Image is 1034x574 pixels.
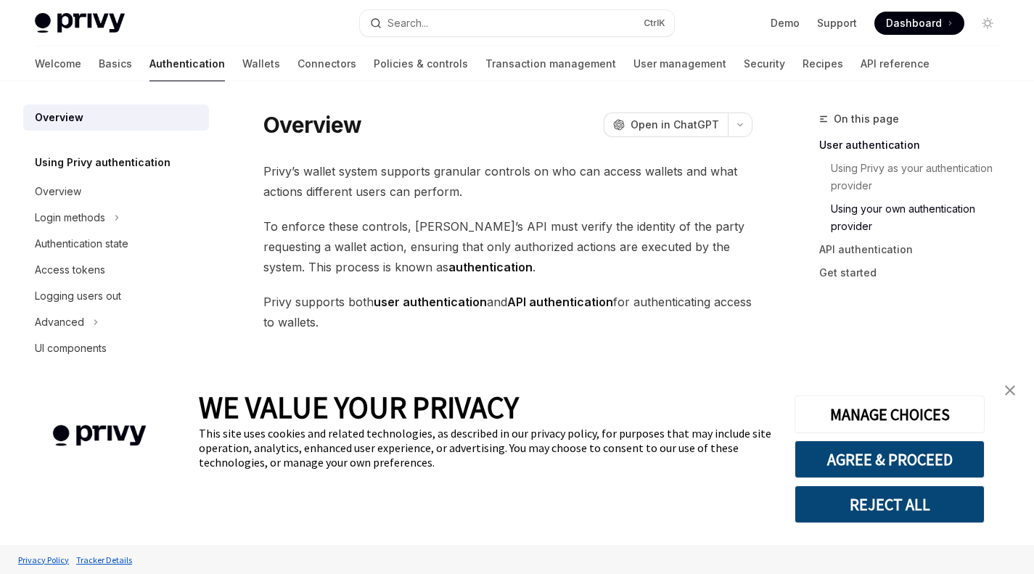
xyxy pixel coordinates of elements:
[485,46,616,81] a: Transaction management
[633,46,726,81] a: User management
[35,366,86,383] div: Whitelabel
[263,161,752,202] span: Privy’s wallet system supports granular controls on who can access wallets and what actions diffe...
[35,183,81,200] div: Overview
[448,260,533,274] strong: authentication
[23,335,209,361] a: UI components
[99,46,132,81] a: Basics
[242,46,280,81] a: Wallets
[795,440,985,478] button: AGREE & PROCEED
[819,238,1011,261] a: API authentication
[374,46,468,81] a: Policies & controls
[817,16,857,30] a: Support
[23,231,209,257] a: Authentication state
[744,46,785,81] a: Security
[35,109,83,126] div: Overview
[1005,385,1015,395] img: close banner
[387,15,428,32] div: Search...
[631,118,719,132] span: Open in ChatGPT
[263,112,361,138] h1: Overview
[23,283,209,309] a: Logging users out
[23,361,209,388] a: Whitelabel
[199,388,519,426] span: WE VALUE YOUR PRIVACY
[35,13,125,33] img: light logo
[976,12,999,35] button: Toggle dark mode
[819,134,1011,157] a: User authentication
[22,404,177,467] img: company logo
[795,395,985,433] button: MANAGE CHOICES
[35,261,105,279] div: Access tokens
[35,154,171,171] h5: Using Privy authentication
[149,46,225,81] a: Authentication
[874,12,964,35] a: Dashboard
[23,257,209,283] a: Access tokens
[35,340,107,357] div: UI components
[35,209,105,226] div: Login methods
[819,157,1011,197] a: Using Privy as your authentication provider
[23,179,209,205] a: Overview
[263,216,752,277] span: To enforce these controls, [PERSON_NAME]’s API must verify the identity of the party requesting a...
[35,313,84,331] div: Advanced
[23,104,209,131] a: Overview
[263,292,752,332] span: Privy supports both and for authenticating access to wallets.
[199,426,773,470] div: This site uses cookies and related technologies, as described in our privacy policy, for purposes...
[834,110,899,128] span: On this page
[374,295,487,309] strong: user authentication
[803,46,843,81] a: Recipes
[360,10,673,36] button: Open search
[644,17,665,29] span: Ctrl K
[771,16,800,30] a: Demo
[861,46,930,81] a: API reference
[35,46,81,81] a: Welcome
[35,235,128,253] div: Authentication state
[819,197,1011,238] a: Using your own authentication provider
[23,309,209,335] button: Toggle Advanced section
[35,287,121,305] div: Logging users out
[819,261,1011,284] a: Get started
[996,376,1025,405] a: close banner
[604,112,728,137] button: Open in ChatGPT
[15,547,73,573] a: Privacy Policy
[886,16,942,30] span: Dashboard
[298,46,356,81] a: Connectors
[795,485,985,523] button: REJECT ALL
[73,547,136,573] a: Tracker Details
[507,295,613,309] strong: API authentication
[23,205,209,231] button: Toggle Login methods section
